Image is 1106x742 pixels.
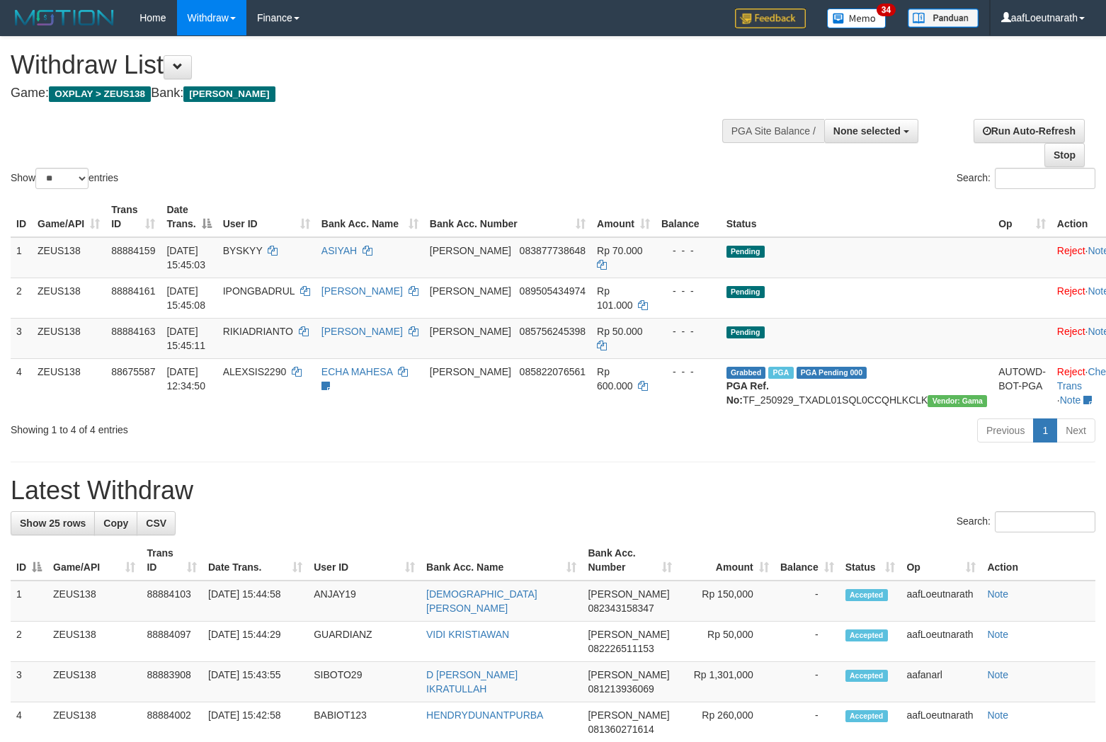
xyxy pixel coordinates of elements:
th: User ID: activate to sort column ascending [217,197,316,237]
a: ASIYAH [321,245,357,256]
td: [DATE] 15:44:29 [203,622,308,662]
a: Stop [1044,143,1085,167]
span: Pending [726,326,765,338]
span: [PERSON_NAME] [430,245,511,256]
label: Show entries [11,168,118,189]
span: [DATE] 12:34:50 [166,366,205,392]
a: Reject [1057,326,1085,337]
span: 88675587 [111,366,155,377]
th: Trans ID: activate to sort column ascending [106,197,161,237]
th: Amount: activate to sort column ascending [678,540,774,581]
td: ZEUS138 [32,358,106,413]
span: Rp 600.000 [597,366,633,392]
a: Note [987,709,1008,721]
td: [DATE] 15:44:58 [203,581,308,622]
a: Reject [1057,245,1085,256]
span: PGA Pending [797,367,867,379]
div: - - - [661,244,715,258]
button: None selected [824,119,918,143]
th: ID: activate to sort column descending [11,540,47,581]
input: Search: [995,511,1095,532]
span: [DATE] 15:45:08 [166,285,205,311]
span: Accepted [845,670,888,682]
td: 1 [11,581,47,622]
span: Pending [726,246,765,258]
h1: Latest Withdraw [11,476,1095,505]
span: Vendor URL: https://trx31.1velocity.biz [928,395,987,407]
td: 88884097 [141,622,203,662]
a: CSV [137,511,176,535]
span: Rp 70.000 [597,245,643,256]
th: Action [981,540,1095,581]
th: Balance [656,197,721,237]
img: panduan.png [908,8,979,28]
th: Amount: activate to sort column ascending [591,197,656,237]
span: [PERSON_NAME] [588,629,669,640]
a: Next [1056,418,1095,443]
span: [PERSON_NAME] [588,669,669,680]
span: Copy 082343158347 to clipboard [588,603,654,614]
span: Accepted [845,710,888,722]
span: RIKIADRIANTO [223,326,293,337]
td: ZEUS138 [32,278,106,318]
td: - [775,662,840,702]
td: ZEUS138 [47,581,141,622]
a: HENDRYDUNANTPURBA [426,709,543,721]
a: [DEMOGRAPHIC_DATA][PERSON_NAME] [426,588,537,614]
td: 88883908 [141,662,203,702]
th: Bank Acc. Number: activate to sort column ascending [582,540,678,581]
th: Game/API: activate to sort column ascending [47,540,141,581]
td: - [775,622,840,662]
span: [DATE] 15:45:03 [166,245,205,270]
td: ZEUS138 [32,318,106,358]
th: Date Trans.: activate to sort column descending [161,197,217,237]
label: Search: [957,511,1095,532]
span: 88884163 [111,326,155,337]
span: IPONGBADRUL [223,285,295,297]
td: 3 [11,662,47,702]
span: CSV [146,518,166,529]
h4: Game: Bank: [11,86,723,101]
td: 2 [11,278,32,318]
h1: Withdraw List [11,51,723,79]
select: Showentries [35,168,89,189]
span: [PERSON_NAME] [430,285,511,297]
span: Copy 085756245398 to clipboard [520,326,586,337]
th: Bank Acc. Number: activate to sort column ascending [424,197,591,237]
span: Accepted [845,629,888,641]
th: User ID: activate to sort column ascending [308,540,421,581]
td: [DATE] 15:43:55 [203,662,308,702]
span: OXPLAY > ZEUS138 [49,86,151,102]
span: Marked by aafpengsreynich [768,367,793,379]
a: Show 25 rows [11,511,95,535]
a: D [PERSON_NAME] IKRATULLAH [426,669,518,695]
a: Note [987,629,1008,640]
td: 3 [11,318,32,358]
a: 1 [1033,418,1057,443]
td: ZEUS138 [32,237,106,278]
th: Date Trans.: activate to sort column ascending [203,540,308,581]
span: Grabbed [726,367,766,379]
th: Trans ID: activate to sort column ascending [141,540,203,581]
b: PGA Ref. No: [726,380,769,406]
th: Balance: activate to sort column ascending [775,540,840,581]
span: Copy 085822076561 to clipboard [520,366,586,377]
span: Copy 083877738648 to clipboard [520,245,586,256]
td: Rp 50,000 [678,622,774,662]
th: Op: activate to sort column ascending [901,540,981,581]
td: 2 [11,622,47,662]
span: None selected [833,125,901,137]
td: ANJAY19 [308,581,421,622]
a: [PERSON_NAME] [321,326,403,337]
span: BYSKYY [223,245,263,256]
a: Run Auto-Refresh [974,119,1085,143]
div: Showing 1 to 4 of 4 entries [11,417,450,437]
span: 88884159 [111,245,155,256]
a: Previous [977,418,1034,443]
div: PGA Site Balance / [722,119,824,143]
span: [DATE] 15:45:11 [166,326,205,351]
span: 34 [877,4,896,16]
td: Rp 1,301,000 [678,662,774,702]
th: Op: activate to sort column ascending [993,197,1051,237]
span: 88884161 [111,285,155,297]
